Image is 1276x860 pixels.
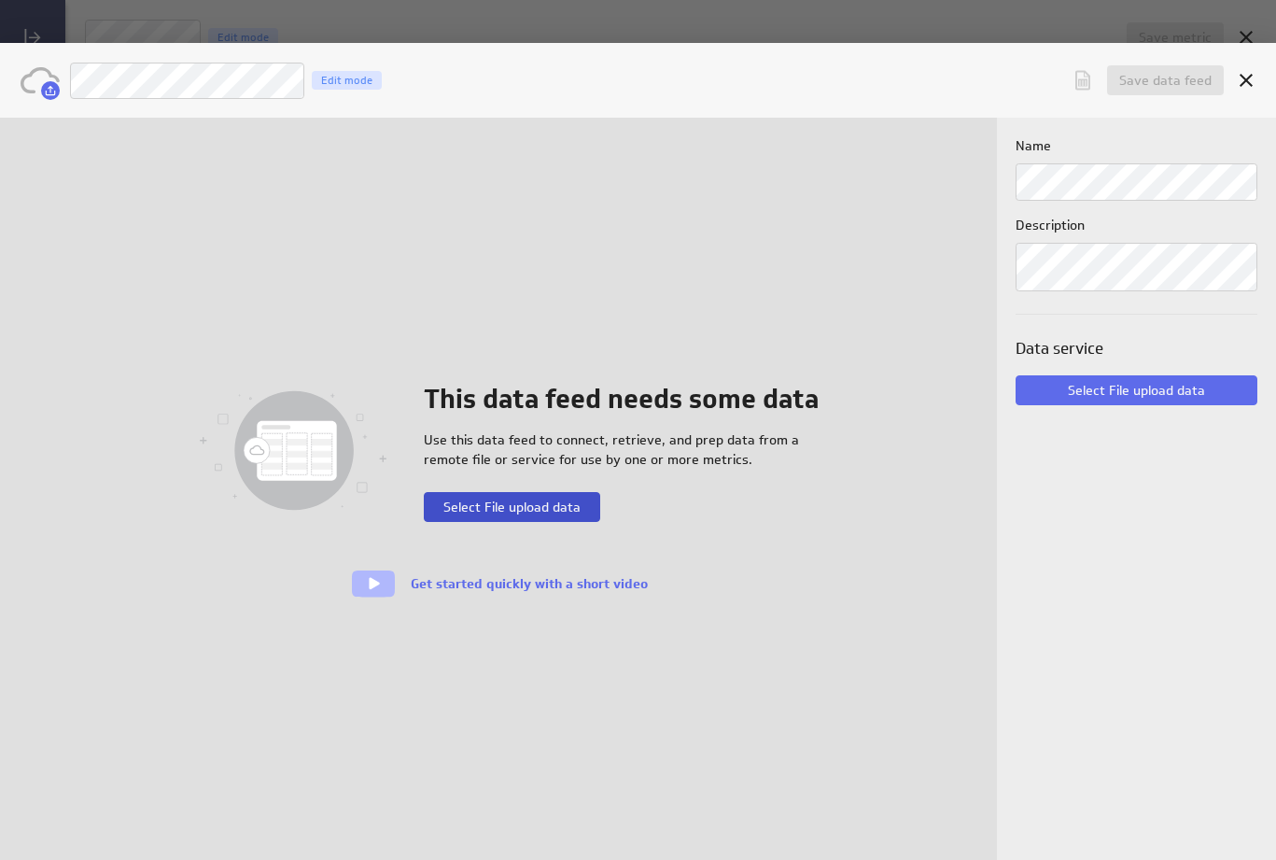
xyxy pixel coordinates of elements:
[1068,382,1205,399] span: Select File upload data
[443,499,581,515] span: Select File upload data
[1119,72,1212,89] span: Save data feed
[424,430,819,470] p: Use this data feed to connect, retrieve, and prep data from a remote file or service for use by o...
[1107,65,1224,95] button: Save data feed
[1067,64,1099,96] div: Download as CSV
[1230,64,1262,96] div: Cancel
[200,380,386,522] img: data-feed-zero-state.svg
[312,71,382,90] div: When you make changes in Edit mode, you are altering how data is retrieved and transformed. These...
[424,492,600,522] button: Select File upload data
[411,575,648,592] a: Get started quickly with a short video
[1016,375,1257,405] button: Select File upload data
[1016,337,1257,360] h3: Data service
[1016,216,1257,235] label: Description
[424,380,819,419] h1: This data feed needs some data
[1016,136,1257,156] label: Name
[350,569,397,599] img: watch-video.svg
